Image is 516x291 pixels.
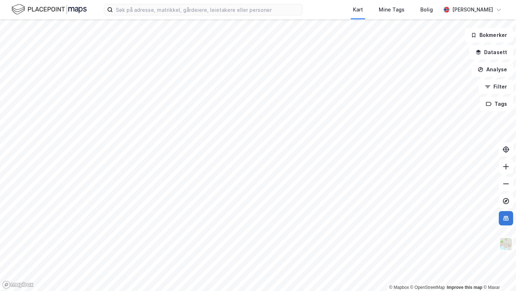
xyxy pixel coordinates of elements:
div: Bolig [420,5,433,14]
img: logo.f888ab2527a4732fd821a326f86c7f29.svg [11,3,87,16]
input: Søk på adresse, matrikkel, gårdeiere, leietakere eller personer [113,4,302,15]
iframe: Chat Widget [480,257,516,291]
button: Datasett [469,45,513,59]
button: Tags [480,97,513,111]
div: Kart [353,5,363,14]
a: Improve this map [447,285,482,290]
a: Mapbox [389,285,409,290]
a: Mapbox homepage [2,281,34,289]
button: Bokmerker [465,28,513,42]
div: Mine Tags [379,5,405,14]
img: Z [499,237,513,251]
button: Analyse [472,62,513,77]
a: OpenStreetMap [410,285,445,290]
div: [PERSON_NAME] [452,5,493,14]
button: Filter [479,80,513,94]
